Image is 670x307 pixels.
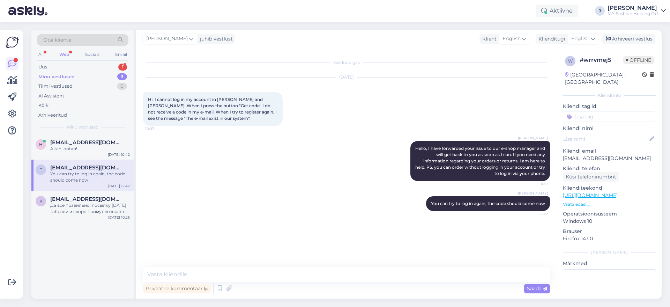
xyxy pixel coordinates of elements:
[563,192,618,198] a: [URL][DOMAIN_NAME]
[84,50,101,59] div: Socials
[565,71,642,86] div: [GEOGRAPHIC_DATA], [GEOGRAPHIC_DATA]
[50,202,130,215] div: Да все правильно, посылку [DATE] забрали и скоро примут возврат на склад.
[527,285,547,292] span: Saada
[502,35,521,43] span: English
[595,6,605,16] div: J
[568,58,573,64] span: w
[518,136,548,141] span: [PERSON_NAME]
[563,184,656,192] p: Klienditeekond
[58,50,70,59] div: Web
[563,218,656,225] p: Windows 10
[39,198,43,204] span: k
[602,34,655,44] div: Arhiveeri vestlus
[563,165,656,172] p: Kliendi telefon
[580,56,623,64] div: # wrrvmej5
[38,112,67,119] div: Arhiveeritud
[536,35,565,43] div: Klienditugi
[563,249,656,256] div: [PERSON_NAME]
[563,103,656,110] p: Kliendi tag'id
[38,102,49,109] div: Kõik
[143,59,550,66] div: Vestlus algas
[563,135,648,143] input: Lisa nimi
[563,210,656,218] p: Operatsioonisüsteem
[143,284,211,293] div: Privaatne kommentaar
[563,92,656,98] div: Kliendi info
[571,35,589,43] span: English
[563,228,656,235] p: Brauser
[39,142,43,147] span: h
[522,181,548,187] span: 10:11
[146,35,188,43] span: [PERSON_NAME]
[50,171,130,183] div: You can try to log in again, the code should come now
[40,167,42,172] span: t
[623,56,654,64] span: Offline
[563,155,656,162] p: [EMAIL_ADDRESS][DOMAIN_NAME]
[37,50,45,59] div: All
[38,64,47,71] div: Uus
[197,35,233,43] div: juhib vestlust
[563,147,656,155] p: Kliendi email
[522,211,548,217] span: 12:42
[38,73,75,80] div: Minu vestlused
[50,146,130,152] div: Aitäh, ootan!
[563,260,656,267] p: Märkmed
[38,93,64,100] div: AI Assistent
[114,50,128,59] div: Email
[608,5,658,11] div: [PERSON_NAME]
[563,201,656,207] p: Vaata edasi ...
[117,83,127,90] div: 0
[108,183,130,189] div: [DATE] 12:42
[6,36,19,49] img: Askly Logo
[479,35,497,43] div: Klient
[145,126,171,131] span: 10:07
[608,5,666,16] a: [PERSON_NAME]MA Fashion Holding OÜ
[563,125,656,132] p: Kliendi nimi
[431,201,545,206] span: You can try to log in again, the code should come now
[143,74,550,80] div: [DATE]
[50,196,123,202] span: kortan64@bk.ru
[563,172,619,182] div: Küsi telefoninumbrit
[38,83,73,90] div: Tiimi vestlused
[563,111,656,122] input: Lisa tag
[50,165,123,171] span: tlupanova@abv.bg
[108,152,130,157] div: [DATE] 10:42
[50,139,123,146] span: helena.dvrt@gmail.com
[563,235,656,242] p: Firefox 143.0
[536,5,578,17] div: Aktiivne
[117,73,127,80] div: 3
[518,191,548,196] span: [PERSON_NAME]
[108,215,130,220] div: [DATE] 10:25
[43,36,71,44] span: Otsi kliente
[67,124,98,130] span: Minu vestlused
[148,97,278,121] span: Hi. I cannot log in my account in [PERSON_NAME] and [PERSON_NAME]. When I press the button "Get c...
[608,11,658,16] div: MA Fashion Holding OÜ
[415,146,546,176] span: Hello, I have forwarded your issue to our e-shop manager and will get back to you as soon as I ca...
[118,64,127,71] div: 1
